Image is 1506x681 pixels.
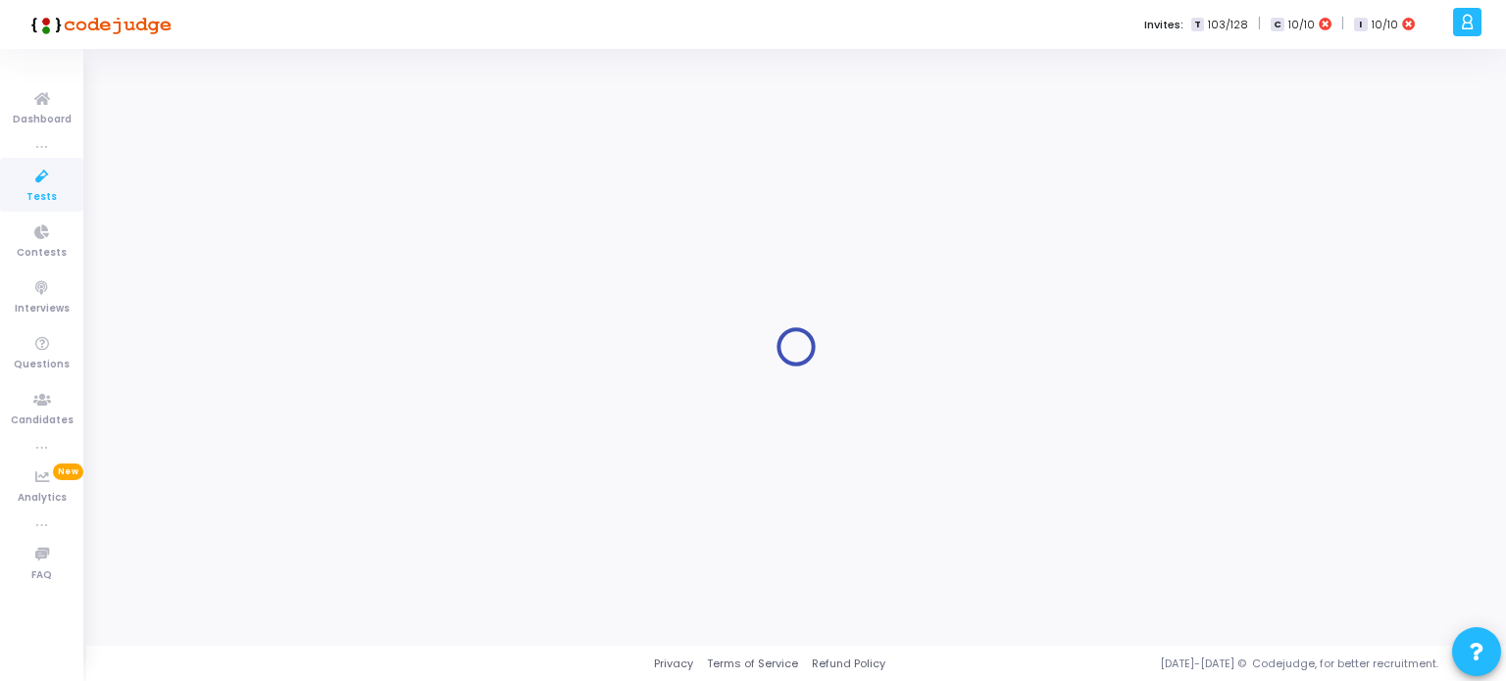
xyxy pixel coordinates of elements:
a: Terms of Service [707,656,798,672]
a: Privacy [654,656,693,672]
img: logo [25,5,172,44]
span: 103/128 [1208,17,1248,33]
span: Interviews [15,301,70,317]
span: Contests [17,245,67,262]
label: Invites: [1144,17,1183,33]
span: Tests [26,189,57,206]
span: New [53,463,83,480]
span: | [1258,14,1261,34]
a: Refund Policy [812,656,885,672]
span: 10/10 [1372,17,1398,33]
span: T [1191,18,1204,32]
span: | [1341,14,1344,34]
span: 10/10 [1288,17,1315,33]
span: I [1354,18,1367,32]
span: Questions [14,357,70,373]
span: FAQ [31,567,52,584]
span: Candidates [11,413,74,429]
span: Dashboard [13,112,72,128]
span: C [1271,18,1283,32]
div: [DATE]-[DATE] © Codejudge, for better recruitment. [885,656,1481,672]
span: Analytics [18,490,67,507]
